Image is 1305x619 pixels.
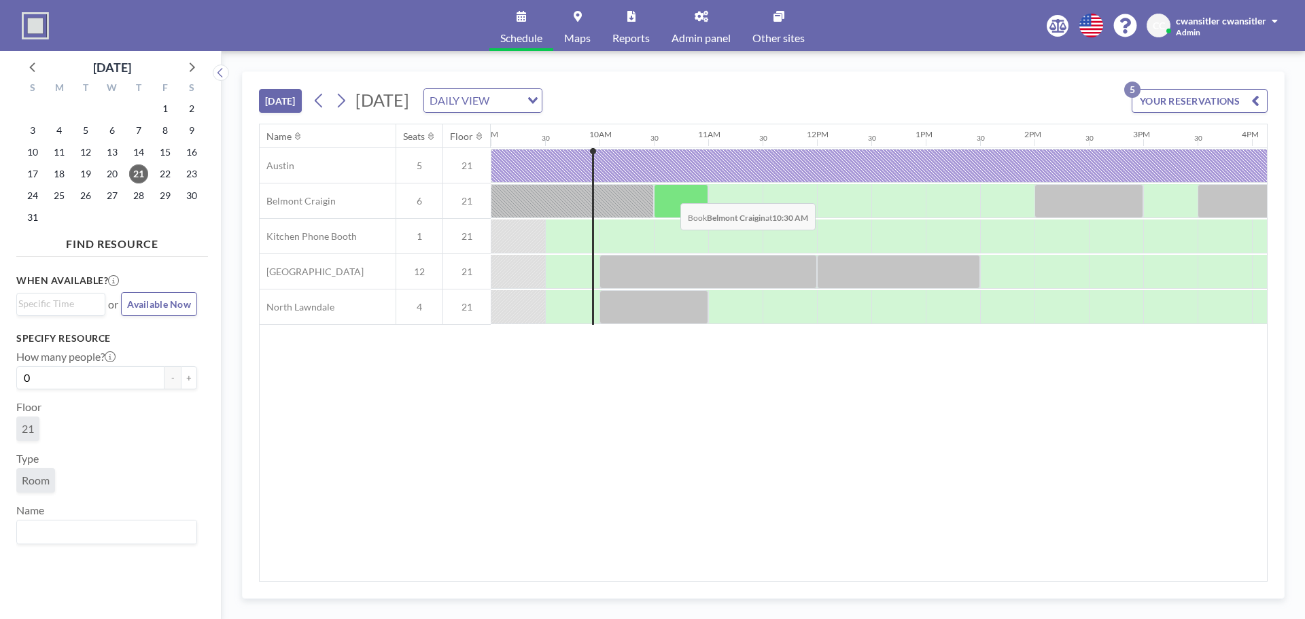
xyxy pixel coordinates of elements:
[152,80,178,98] div: F
[22,422,34,436] span: 21
[73,80,99,98] div: T
[260,195,336,207] span: Belmont Craigin
[103,121,122,140] span: Wednesday, August 6, 2025
[443,266,491,278] span: 21
[156,99,175,118] span: Friday, August 1, 2025
[260,230,357,243] span: Kitchen Phone Booth
[916,129,933,139] div: 1PM
[125,80,152,98] div: T
[129,186,148,205] span: Thursday, August 28, 2025
[16,503,44,517] label: Name
[50,186,69,205] span: Monday, August 25, 2025
[182,99,201,118] span: Saturday, August 2, 2025
[1176,27,1200,37] span: Admin
[108,298,118,311] span: or
[355,90,409,110] span: [DATE]
[16,350,116,364] label: How many people?
[23,186,42,205] span: Sunday, August 24, 2025
[564,33,591,43] span: Maps
[127,298,191,310] span: Available Now
[182,164,201,183] span: Saturday, August 23, 2025
[17,520,196,544] div: Search for option
[493,92,519,109] input: Search for option
[182,143,201,162] span: Saturday, August 16, 2025
[396,195,442,207] span: 6
[259,89,302,113] button: [DATE]
[76,186,95,205] span: Tuesday, August 26, 2025
[129,121,148,140] span: Thursday, August 7, 2025
[23,164,42,183] span: Sunday, August 17, 2025
[18,523,189,541] input: Search for option
[1176,15,1266,26] span: cwansitler cwansitler
[260,160,294,172] span: Austin
[16,332,197,344] h3: Specify resource
[22,12,49,39] img: organization-logo
[450,130,473,143] div: Floor
[672,33,731,43] span: Admin panel
[103,143,122,162] span: Wednesday, August 13, 2025
[868,134,876,143] div: 30
[396,266,442,278] span: 12
[121,292,197,316] button: Available Now
[16,232,208,251] h4: FIND RESOURCE
[129,143,148,162] span: Thursday, August 14, 2025
[16,400,41,414] label: Floor
[17,294,105,314] div: Search for option
[181,366,197,389] button: +
[396,160,442,172] span: 5
[76,143,95,162] span: Tuesday, August 12, 2025
[182,121,201,140] span: Saturday, August 9, 2025
[612,33,650,43] span: Reports
[103,164,122,183] span: Wednesday, August 20, 2025
[18,296,97,311] input: Search for option
[156,164,175,183] span: Friday, August 22, 2025
[403,130,425,143] div: Seats
[1132,89,1268,113] button: YOUR RESERVATIONS5
[396,301,442,313] span: 4
[698,129,720,139] div: 11AM
[16,452,39,465] label: Type
[50,164,69,183] span: Monday, August 18, 2025
[650,134,659,143] div: 30
[182,186,201,205] span: Saturday, August 30, 2025
[156,121,175,140] span: Friday, August 8, 2025
[427,92,492,109] span: DAILY VIEW
[99,80,126,98] div: W
[156,143,175,162] span: Friday, August 15, 2025
[680,203,816,230] span: Book at
[103,186,122,205] span: Wednesday, August 27, 2025
[1242,129,1259,139] div: 4PM
[707,213,765,223] b: Belmont Craigin
[260,266,364,278] span: [GEOGRAPHIC_DATA]
[129,164,148,183] span: Thursday, August 21, 2025
[396,230,442,243] span: 1
[443,160,491,172] span: 21
[46,80,73,98] div: M
[443,301,491,313] span: 21
[23,121,42,140] span: Sunday, August 3, 2025
[1133,129,1150,139] div: 3PM
[443,195,491,207] span: 21
[50,121,69,140] span: Monday, August 4, 2025
[93,58,131,77] div: [DATE]
[164,366,181,389] button: -
[443,230,491,243] span: 21
[807,129,829,139] div: 12PM
[76,121,95,140] span: Tuesday, August 5, 2025
[1194,134,1202,143] div: 30
[1124,82,1141,98] p: 5
[260,301,334,313] span: North Lawndale
[1024,129,1041,139] div: 2PM
[156,186,175,205] span: Friday, August 29, 2025
[23,143,42,162] span: Sunday, August 10, 2025
[76,164,95,183] span: Tuesday, August 19, 2025
[178,80,205,98] div: S
[23,208,42,227] span: Sunday, August 31, 2025
[20,80,46,98] div: S
[759,134,767,143] div: 30
[500,33,542,43] span: Schedule
[50,143,69,162] span: Monday, August 11, 2025
[266,130,292,143] div: Name
[589,129,612,139] div: 10AM
[1085,134,1094,143] div: 30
